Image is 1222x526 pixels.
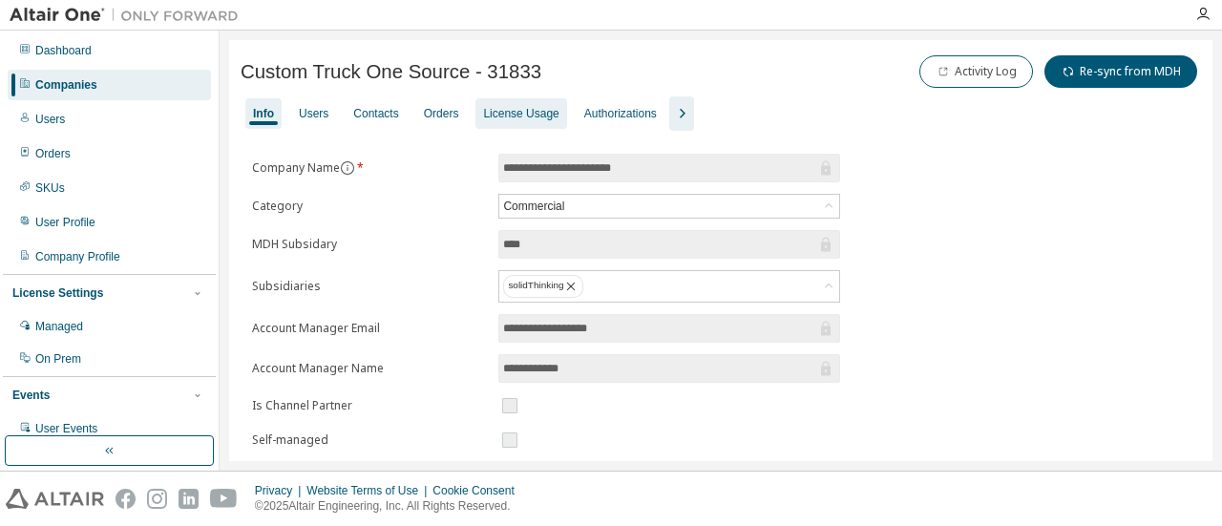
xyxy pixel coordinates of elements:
[499,195,839,218] div: Commercial
[6,489,104,509] img: altair_logo.svg
[1044,55,1197,88] button: Re-sync from MDH
[35,215,95,230] div: User Profile
[12,285,103,301] div: License Settings
[252,361,487,376] label: Account Manager Name
[241,61,541,83] span: Custom Truck One Source - 31833
[483,106,558,121] div: License Usage
[252,398,487,413] label: Is Channel Partner
[500,196,567,217] div: Commercial
[252,321,487,336] label: Account Manager Email
[353,106,398,121] div: Contacts
[255,498,526,515] p: © 2025 Altair Engineering, Inc. All Rights Reserved.
[179,489,199,509] img: linkedin.svg
[340,160,355,176] button: information
[35,43,92,58] div: Dashboard
[210,489,238,509] img: youtube.svg
[35,319,83,334] div: Managed
[10,6,248,25] img: Altair One
[306,483,432,498] div: Website Terms of Use
[253,106,274,121] div: Info
[503,275,583,298] div: solidThinking
[35,112,65,127] div: Users
[252,279,487,294] label: Subsidiaries
[252,199,487,214] label: Category
[35,351,81,367] div: On Prem
[584,106,657,121] div: Authorizations
[147,489,167,509] img: instagram.svg
[35,180,65,196] div: SKUs
[499,271,839,302] div: solidThinking
[252,237,487,252] label: MDH Subsidary
[116,489,136,509] img: facebook.svg
[12,388,50,403] div: Events
[432,483,525,498] div: Cookie Consent
[252,160,487,176] label: Company Name
[255,483,306,498] div: Privacy
[252,432,487,448] label: Self-managed
[35,146,71,161] div: Orders
[919,55,1033,88] button: Activity Log
[35,249,120,264] div: Company Profile
[35,77,97,93] div: Companies
[424,106,459,121] div: Orders
[299,106,328,121] div: Users
[35,421,97,436] div: User Events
